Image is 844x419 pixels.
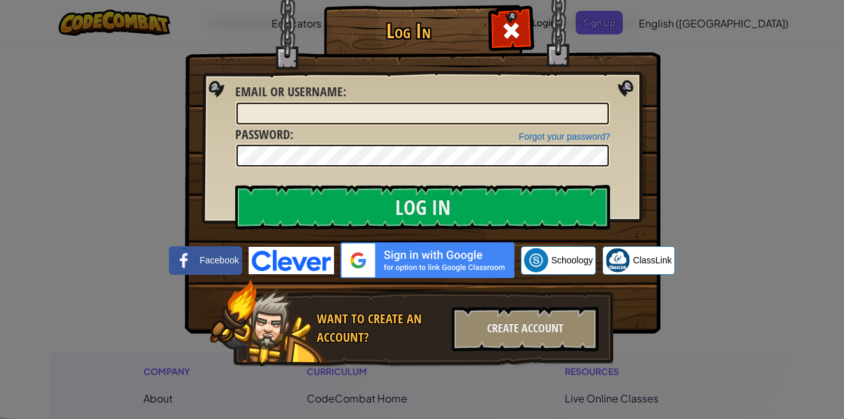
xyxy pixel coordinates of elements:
div: Create Account [452,307,599,351]
img: facebook_small.png [172,248,196,272]
img: gplus_sso_button2.svg [340,242,514,278]
input: Log In [235,185,610,230]
a: Forgot your password? [519,131,610,142]
span: Facebook [200,254,238,267]
span: Password [235,126,290,143]
label: : [235,83,346,101]
img: clever-logo-blue.png [249,247,334,274]
img: classlink-logo-small.png [606,248,630,272]
span: Email or Username [235,83,343,100]
img: schoology.png [524,248,548,272]
span: ClassLink [633,254,672,267]
label: : [235,126,293,144]
div: Want to create an account? [317,310,444,346]
span: Schoology [551,254,593,267]
h1: Log In [327,20,490,42]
